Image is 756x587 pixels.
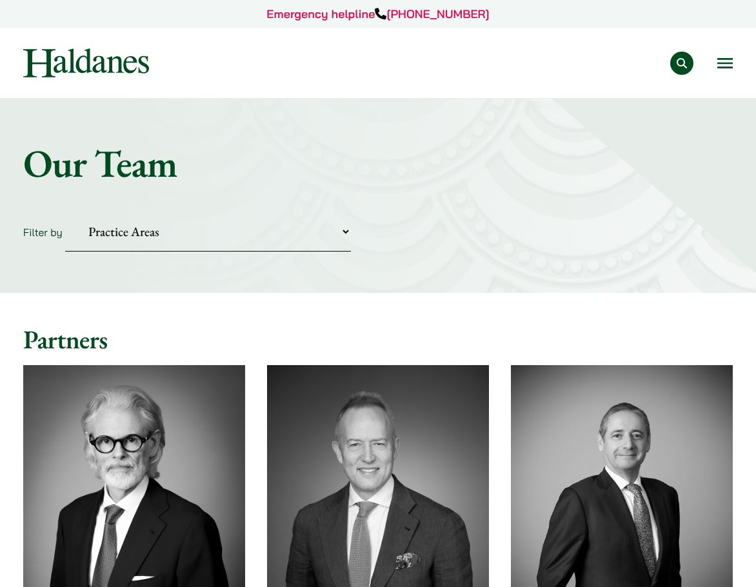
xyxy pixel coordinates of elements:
[23,140,733,186] h1: Our Team
[23,226,63,239] label: Filter by
[670,52,693,75] button: Search
[717,58,733,68] button: Open menu
[266,6,489,21] a: Emergency helpline[PHONE_NUMBER]
[23,324,733,355] h2: Partners
[23,48,149,77] img: Logo of Haldanes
